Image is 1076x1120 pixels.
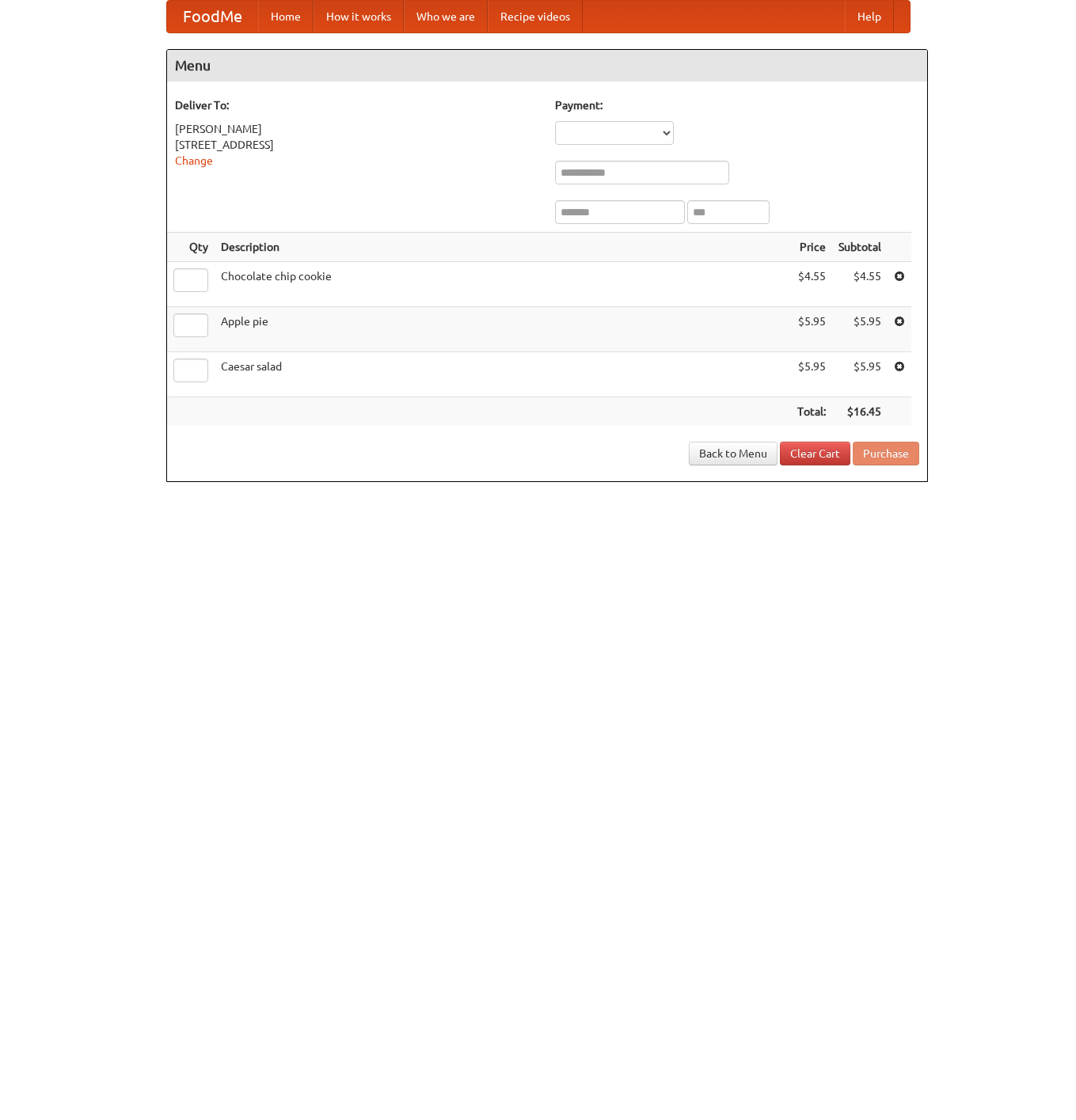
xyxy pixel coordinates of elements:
[404,1,488,32] a: Who we are
[215,262,791,307] td: Chocolate chip cookie
[314,1,404,32] a: How it works
[845,1,894,32] a: Help
[555,97,919,113] h5: Payment:
[215,307,791,352] td: Apple pie
[167,1,258,32] a: FoodMe
[167,50,927,82] h4: Menu
[780,442,850,465] a: Clear Cart
[791,397,832,427] th: Total:
[215,233,791,262] th: Description
[689,442,778,465] a: Back to Menu
[791,262,832,307] td: $4.55
[832,397,888,427] th: $16.45
[832,352,888,397] td: $5.95
[832,262,888,307] td: $4.55
[791,307,832,352] td: $5.95
[488,1,583,32] a: Recipe videos
[832,233,888,262] th: Subtotal
[258,1,314,32] a: Home
[175,154,213,167] a: Change
[853,442,919,465] button: Purchase
[791,233,832,262] th: Price
[791,352,832,397] td: $5.95
[175,137,539,153] div: [STREET_ADDRESS]
[167,233,215,262] th: Qty
[215,352,791,397] td: Caesar salad
[832,307,888,352] td: $5.95
[175,121,539,137] div: [PERSON_NAME]
[175,97,539,113] h5: Deliver To:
